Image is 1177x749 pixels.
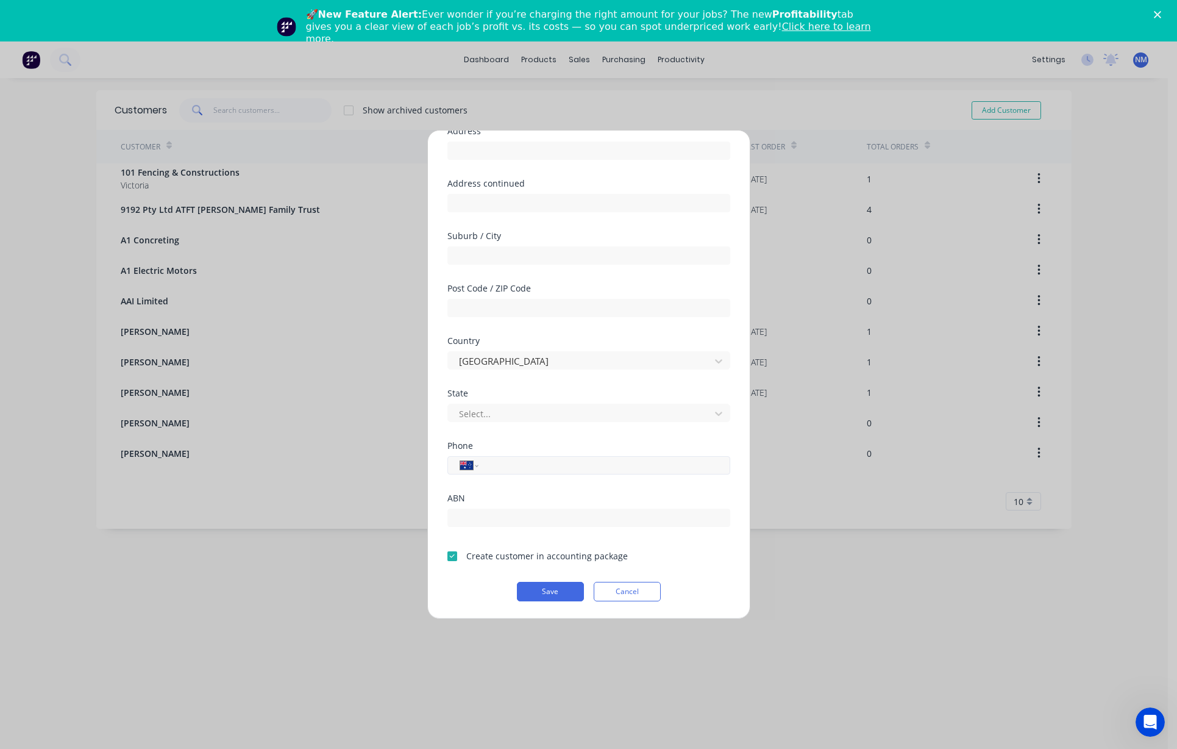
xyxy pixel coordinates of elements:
div: Country [447,337,730,345]
button: Save [517,582,584,601]
div: Close [1154,11,1166,18]
div: Suburb / City [447,232,730,240]
img: Profile image for Team [277,17,296,37]
div: Create customer in accounting package [466,550,628,562]
iframe: Intercom live chat [1136,708,1165,737]
div: ABN [447,494,730,503]
b: New Feature Alert: [318,9,422,20]
b: Profitability [772,9,837,20]
div: Phone [447,442,730,450]
div: Address continued [447,179,730,188]
button: Cancel [594,582,661,601]
div: State [447,389,730,398]
a: Click here to learn more. [306,21,871,45]
div: 🚀 Ever wonder if you’re charging the right amount for your jobs? The new tab gives you a clear vi... [306,9,881,45]
div: Address [447,127,730,135]
div: Post Code / ZIP Code [447,284,730,293]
